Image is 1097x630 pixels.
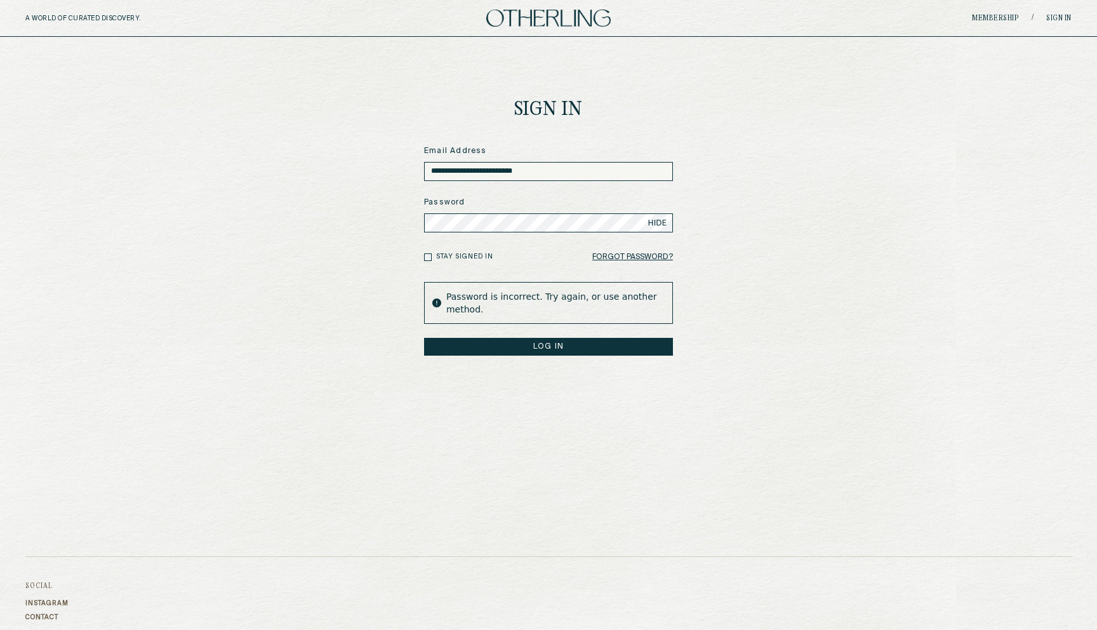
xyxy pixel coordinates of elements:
a: Sign in [1046,15,1072,22]
span: HIDE [648,218,667,228]
label: Password [424,197,673,208]
a: Instagram [25,600,69,607]
label: Email Address [424,145,673,157]
span: / [1032,13,1034,23]
a: Forgot Password? [592,248,673,266]
h3: Social [25,582,69,590]
div: Password is incorrect. Try again, or use another method. [424,282,673,324]
a: Membership [972,15,1019,22]
h1: Sign In [514,100,583,120]
h5: A WORLD OF CURATED DISCOVERY. [25,15,196,22]
img: logo [486,10,611,27]
button: LOG IN [424,338,673,356]
label: Stay signed in [436,252,493,262]
a: Contact [25,613,69,621]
